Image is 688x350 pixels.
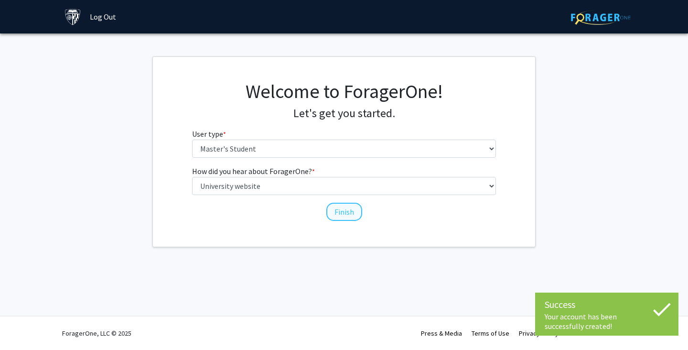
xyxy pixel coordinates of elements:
img: ForagerOne Logo [571,10,631,25]
label: How did you hear about ForagerOne? [192,165,315,177]
a: Press & Media [421,329,462,338]
a: Terms of Use [472,329,509,338]
h4: Let's get you started. [192,107,496,120]
div: Your account has been successfully created! [545,312,669,331]
label: User type [192,128,226,140]
iframe: Chat [7,307,41,343]
img: Johns Hopkins University Logo [64,9,81,25]
button: Finish [326,203,362,221]
div: ForagerOne, LLC © 2025 [62,317,131,350]
div: Success [545,297,669,312]
a: Privacy Policy [519,329,559,338]
h1: Welcome to ForagerOne! [192,80,496,103]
